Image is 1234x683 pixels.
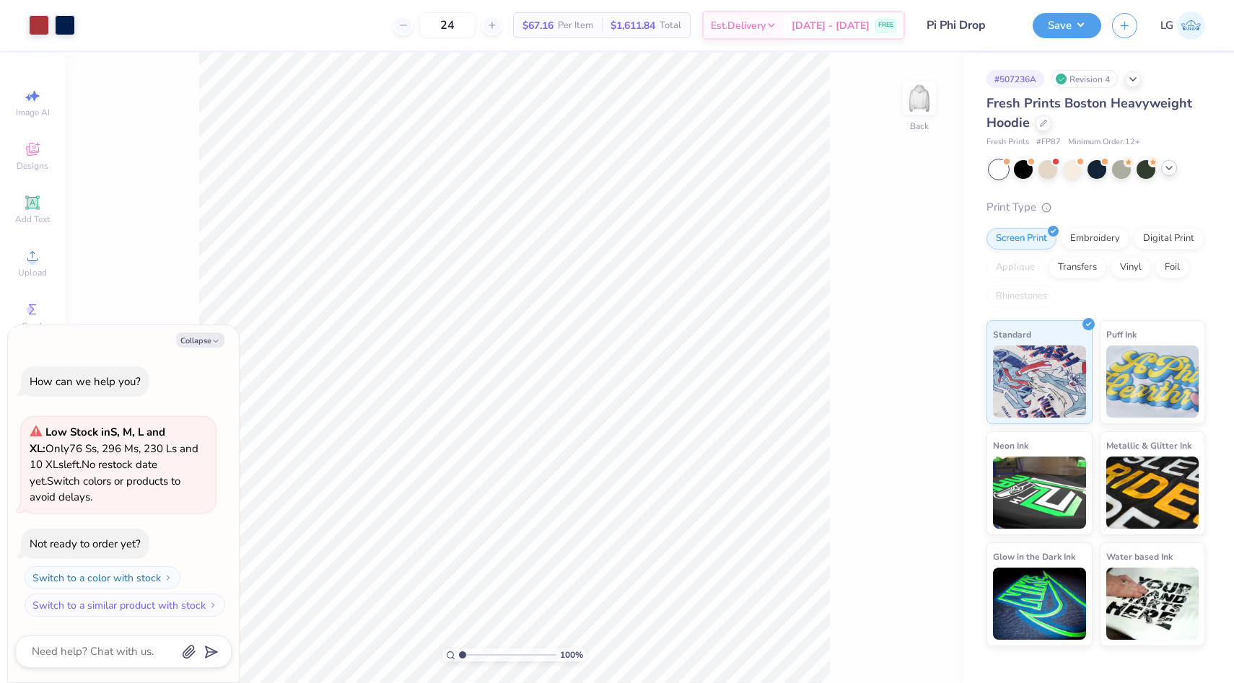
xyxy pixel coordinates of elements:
a: LG [1160,12,1205,40]
div: Screen Print [986,228,1056,250]
span: Standard [993,327,1031,342]
div: Embroidery [1061,228,1129,250]
div: Digital Print [1134,228,1204,250]
span: LG [1160,17,1173,34]
span: $67.16 [522,18,553,33]
span: $1,611.84 [611,18,655,33]
img: Neon Ink [993,457,1086,529]
strong: Low Stock in S, M, L and XL : [30,425,165,456]
button: Collapse [176,332,224,348]
span: Neon Ink [993,438,1028,453]
img: Switch to a color with stock [164,573,172,582]
div: Vinyl [1111,257,1151,278]
span: Water based Ink [1106,549,1173,564]
img: Lucy Gipson [1177,12,1205,40]
button: Switch to a similar product with stock [25,594,225,617]
img: Metallic & Glitter Ink [1106,457,1199,529]
button: Save [1033,13,1101,38]
img: Back [905,84,934,113]
span: [DATE] - [DATE] [792,18,870,33]
span: Minimum Order: 12 + [1068,136,1140,149]
div: How can we help you? [30,374,141,389]
span: Per Item [558,18,593,33]
span: Upload [18,267,47,278]
span: Designs [17,160,48,172]
img: Water based Ink [1106,568,1199,640]
span: FREE [878,20,893,30]
span: Image AI [16,107,50,118]
span: Total [660,18,681,33]
span: 100 % [560,648,583,661]
span: Fresh Prints Boston Heavyweight Hoodie [986,94,1192,131]
span: Metallic & Glitter Ink [1106,438,1191,453]
div: Applique [986,257,1044,278]
span: No restock date yet. [30,457,157,488]
span: Glow in the Dark Ink [993,549,1075,564]
div: Revision 4 [1051,70,1118,88]
span: # FP87 [1036,136,1061,149]
div: Print Type [986,199,1205,216]
div: Foil [1155,257,1189,278]
div: Not ready to order yet? [30,537,141,551]
img: Switch to a similar product with stock [209,601,217,609]
img: Standard [993,345,1086,418]
img: Glow in the Dark Ink [993,568,1086,640]
img: Puff Ink [1106,345,1199,418]
div: Rhinestones [986,286,1056,307]
div: # 507236A [986,70,1044,88]
input: – – [419,12,476,38]
span: Est. Delivery [711,18,766,33]
span: Fresh Prints [986,136,1029,149]
span: Add Text [15,213,50,225]
span: Only 76 Ss, 296 Ms, 230 Ls and 10 XLs left. Switch colors or products to avoid delays. [30,425,198,504]
button: Switch to a color with stock [25,566,180,589]
span: Greek [22,320,44,332]
span: Puff Ink [1106,327,1137,342]
div: Back [910,120,929,133]
div: Transfers [1049,257,1106,278]
input: Untitled Design [916,11,1022,40]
